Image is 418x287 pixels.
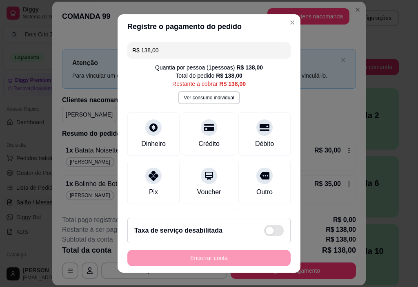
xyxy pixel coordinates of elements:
[256,187,273,197] div: Outro
[197,187,221,197] div: Voucher
[216,72,242,80] div: R$ 138,00
[134,226,222,235] h2: Taxa de serviço desabilitada
[172,80,246,88] div: Restante a cobrar
[236,63,263,72] div: R$ 138,00
[219,80,246,88] div: R$ 138,00
[176,72,242,80] div: Total do pedido
[198,139,220,149] div: Crédito
[155,63,263,72] div: Quantia por pessoa ( 1 pessoas)
[255,139,274,149] div: Débito
[118,14,300,39] header: Registre o pagamento do pedido
[132,42,286,58] input: Ex.: hambúrguer de cordeiro
[178,91,240,104] button: Ver consumo individual
[149,187,158,197] div: Pix
[141,139,166,149] div: Dinheiro
[286,16,299,29] button: Close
